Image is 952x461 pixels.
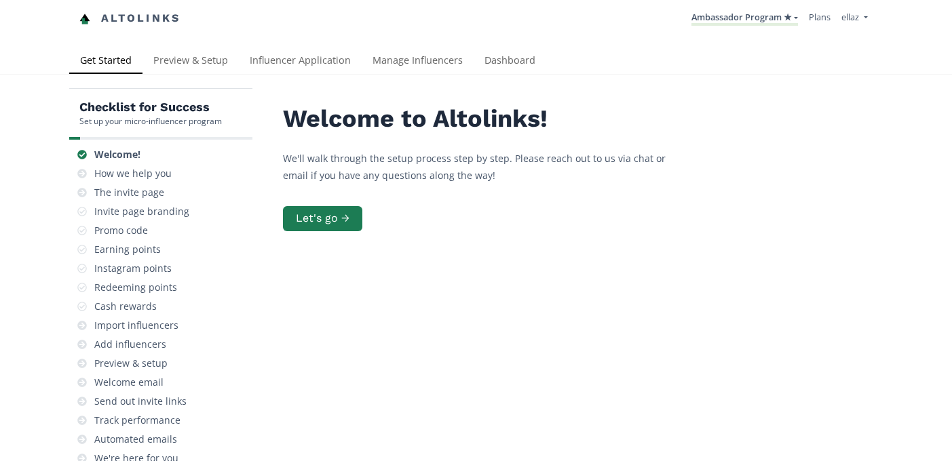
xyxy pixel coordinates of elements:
p: We'll walk through the setup process step by step. Please reach out to us via chat or email if yo... [283,150,690,184]
a: Plans [809,11,831,23]
a: ellaz [841,11,867,26]
div: Welcome! [94,148,140,161]
div: Cash rewards [94,300,157,313]
a: Ambassador Program ★ [691,11,798,26]
img: favicon-32x32.png [79,14,90,24]
a: Dashboard [474,48,546,75]
h5: Checklist for Success [79,99,222,115]
div: Instagram points [94,262,172,275]
a: Manage Influencers [362,48,474,75]
a: Preview & Setup [142,48,239,75]
a: Influencer Application [239,48,362,75]
div: Send out invite links [94,395,187,408]
div: Promo code [94,224,148,237]
div: Preview & setup [94,357,168,370]
div: Add influencers [94,338,166,351]
div: Welcome email [94,376,164,389]
div: Set up your micro-influencer program [79,115,222,127]
div: Invite page branding [94,205,189,218]
div: Redeeming points [94,281,177,294]
div: Import influencers [94,319,178,332]
div: Automated emails [94,433,177,446]
button: Let's go → [283,206,362,231]
a: Altolinks [79,7,181,30]
div: Track performance [94,414,180,427]
div: How we help you [94,167,172,180]
div: The invite page [94,186,164,199]
span: ellaz [841,11,859,23]
a: Get Started [69,48,142,75]
div: Earning points [94,243,161,256]
h2: Welcome to Altolinks! [283,105,690,133]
